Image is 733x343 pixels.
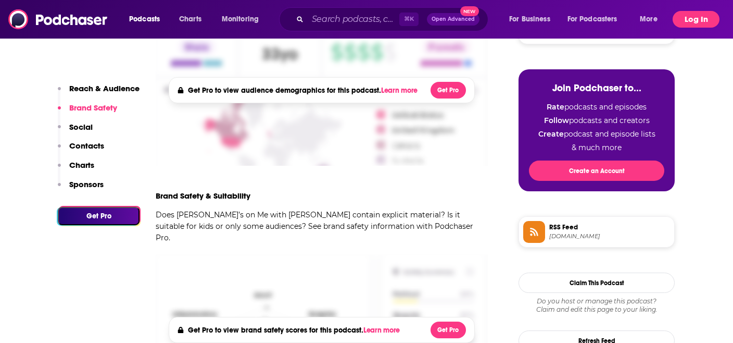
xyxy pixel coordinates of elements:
span: New [460,6,479,16]
h3: Brand Safety & Suitability [156,191,250,201]
button: Learn more [363,326,403,335]
strong: Follow [544,116,569,125]
p: Sponsors [69,179,104,189]
button: open menu [502,11,563,28]
span: Open Advanced [432,17,475,22]
div: Claim and edit this page to your liking. [519,297,675,314]
span: More [640,12,658,27]
span: RSS Feed [549,223,670,232]
button: Reach & Audience [58,83,140,103]
h4: Get Pro to view audience demographics for this podcast. [188,86,421,95]
li: podcast and episode lists [529,129,664,139]
p: Social [69,122,93,132]
button: Social [58,122,93,141]
p: Reach & Audience [69,83,140,93]
button: Brand Safety [58,103,117,122]
span: Charts [179,12,201,27]
button: Create an Account [529,161,664,181]
button: open menu [214,11,272,28]
img: Podchaser - Follow, Share and Rate Podcasts [8,9,108,29]
input: Search podcasts, credits, & more... [308,11,399,28]
button: open menu [633,11,671,28]
button: Get Pro [431,322,466,338]
span: Podcasts [129,12,160,27]
h4: Get Pro to view brand safety scores for this podcast. [188,326,403,335]
span: For Podcasters [567,12,617,27]
button: Claim This Podcast [519,273,675,293]
button: Contacts [58,141,104,160]
span: Monitoring [222,12,259,27]
h3: Join Podchaser to... [529,82,664,94]
button: Get Pro [58,207,140,225]
span: ⌘ K [399,13,419,26]
p: Brand Safety [69,103,117,113]
li: podcasts and creators [529,116,664,125]
p: Contacts [69,141,104,151]
span: For Business [509,12,550,27]
button: open menu [122,11,173,28]
div: Search podcasts, credits, & more... [289,7,498,31]
button: Open AdvancedNew [427,13,479,26]
button: Get Pro [431,82,466,99]
a: Charts [172,11,208,28]
button: open menu [561,11,633,28]
li: podcasts and episodes [529,102,664,112]
strong: Rate [547,102,564,112]
button: Log In [673,11,719,28]
span: Do you host or manage this podcast? [519,297,675,305]
a: RSS Feed[DOMAIN_NAME] [523,221,670,243]
button: Sponsors [58,179,104,199]
li: & much more [529,143,664,152]
span: rss.pdrl.fm [549,232,670,240]
p: Does [PERSON_NAME]’s on Me with [PERSON_NAME] contain explicit material? Is it suitable for kids ... [156,209,488,243]
button: Learn more [381,87,421,95]
button: Charts [58,160,94,179]
strong: Create [538,129,564,139]
p: Charts [69,160,94,170]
